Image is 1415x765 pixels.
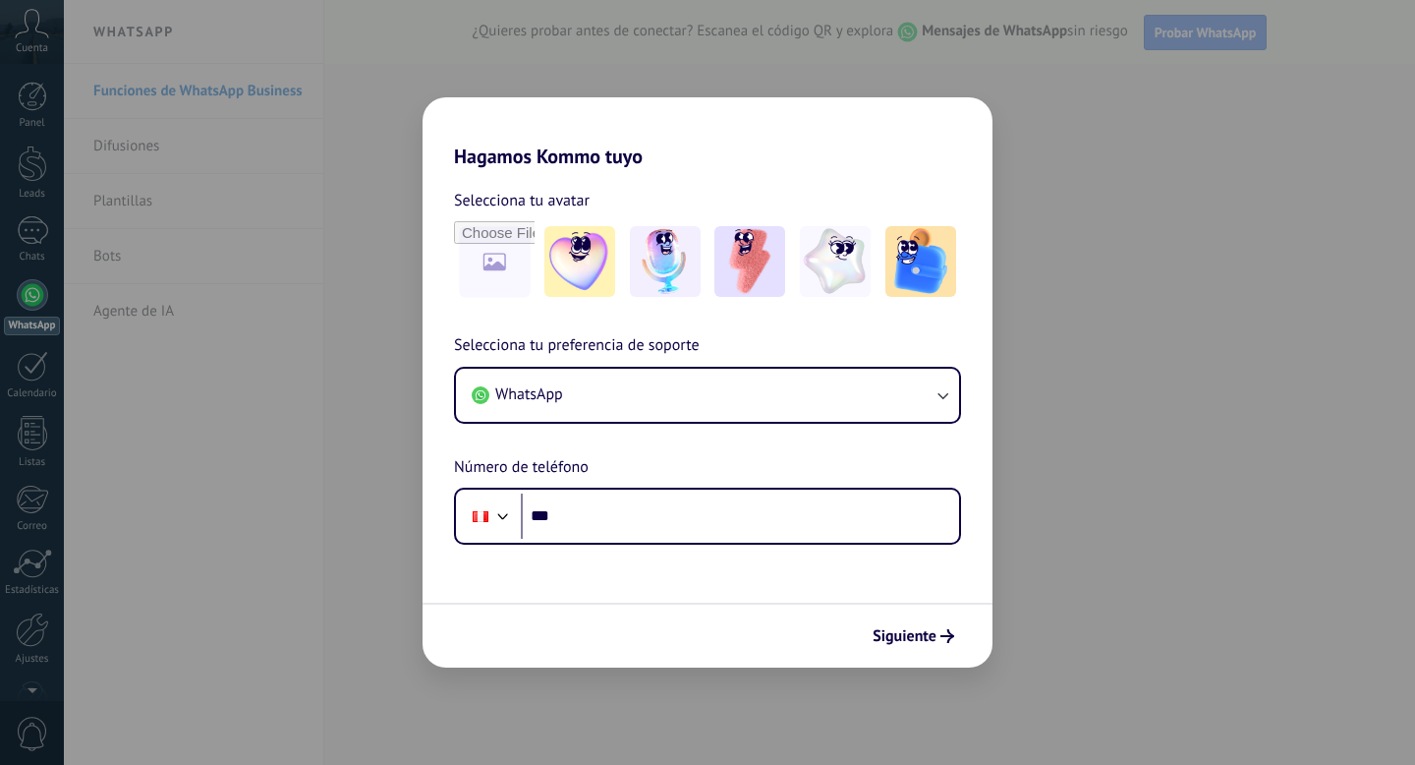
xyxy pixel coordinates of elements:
[885,226,956,297] img: -5.jpeg
[454,455,589,481] span: Número de teléfono
[462,496,499,537] div: Peru: + 51
[544,226,615,297] img: -1.jpeg
[495,384,563,404] span: WhatsApp
[456,369,959,422] button: WhatsApp
[864,619,963,653] button: Siguiente
[714,226,785,297] img: -3.jpeg
[454,188,590,213] span: Selecciona tu avatar
[873,629,936,643] span: Siguiente
[423,97,992,168] h2: Hagamos Kommo tuyo
[630,226,701,297] img: -2.jpeg
[454,333,700,359] span: Selecciona tu preferencia de soporte
[800,226,871,297] img: -4.jpeg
